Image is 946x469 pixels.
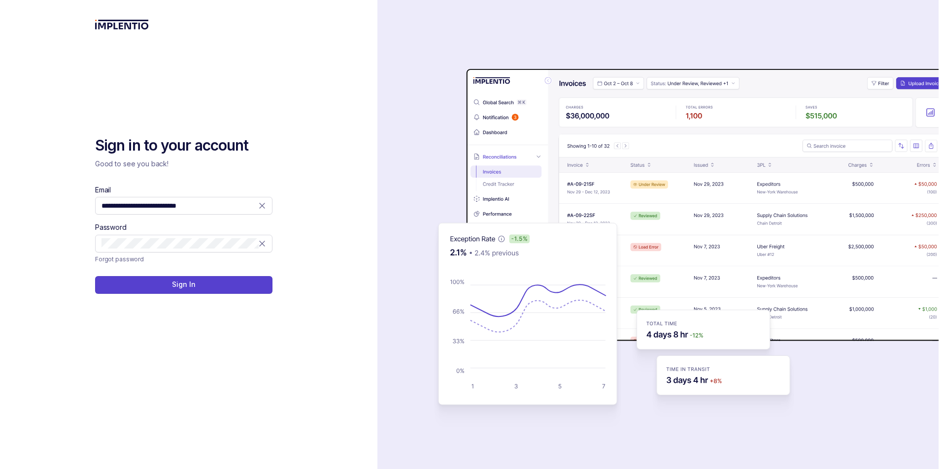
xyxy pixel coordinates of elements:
[95,20,149,30] img: logo
[95,254,144,264] a: Link Forgot password
[95,159,272,169] p: Good to see you back!
[95,136,272,156] h2: Sign in to your account
[95,222,127,232] label: Password
[95,185,111,195] label: Email
[95,276,272,294] button: Sign In
[172,280,195,289] p: Sign In
[95,254,144,264] p: Forgot password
